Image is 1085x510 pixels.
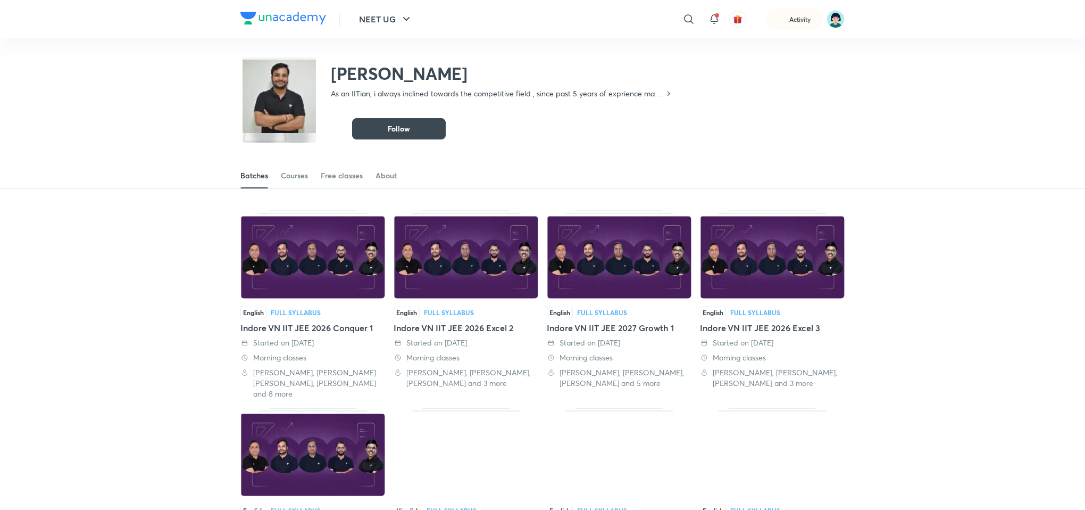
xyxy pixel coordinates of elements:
img: Thumbnail [394,413,538,496]
p: As an IITian, i always inclined towards the competitive field , since past 5 years of exprience m... [331,88,664,99]
div: Indore VN IIT JEE 2026 Excel 2 [394,322,538,334]
img: Thumbnail [547,413,691,496]
img: Thumbnail [394,216,538,299]
button: Follow [352,118,446,139]
img: Thumbnail [547,216,691,299]
div: Indore VN IIT JEE 2026 Conquer 1 [240,210,385,399]
span: English [700,307,726,318]
a: Company Logo [240,12,326,27]
a: About [375,163,397,188]
img: Thumbnail [700,216,845,299]
a: Courses [281,163,308,188]
div: Full Syllabus [730,309,780,316]
div: About [375,170,397,181]
div: Courses [281,170,308,181]
h2: [PERSON_NAME] [331,63,673,84]
button: avatar [729,11,746,28]
img: activity [777,13,786,26]
div: Indore VN IIT JEE 2026 Excel 3 [700,322,845,334]
img: Thumbnail [240,413,385,496]
img: Thumbnail [700,413,845,496]
div: Started on 3 Apr 2025 [394,338,538,348]
div: Morning classes [240,352,385,363]
div: Indore VN IIT JEE 2026 Excel 2 [394,210,538,399]
span: English [547,307,573,318]
span: English [394,307,420,318]
div: Free classes [321,170,363,181]
div: Batches [240,170,268,181]
button: NEET UG [353,9,419,30]
div: Indore VN IIT JEE 2027 Growth 1 [547,322,691,334]
span: English [240,307,266,318]
div: Full Syllabus [424,309,474,316]
img: Thumbnail [240,216,385,299]
img: Company Logo [240,12,326,24]
div: Indore VN IIT JEE 2027 Growth 1 [547,210,691,399]
img: avatar [733,14,742,24]
div: Full Syllabus [271,309,321,316]
div: Started on 12 May 2025 [240,338,385,348]
div: Deepak Sharma, Saumya Shirish, Anil Shukla and 8 more [240,367,385,399]
div: Deepak Sharma, Anil Shukla, Suresh Chand Meena and 3 more [700,367,845,389]
div: Full Syllabus [577,309,627,316]
div: Started on 2 Apr 2025 [547,338,691,348]
span: Follow [388,124,410,134]
div: Started on 2 Apr 2025 [700,338,845,348]
div: Morning classes [547,352,691,363]
div: Deepak Sharma, Suresh Chand Meena, Nitin Rathore and 3 more [394,367,538,389]
div: Indore VN IIT JEE 2026 Excel 3 [700,210,845,399]
a: Free classes [321,163,363,188]
img: Priyanka Buty [827,10,845,28]
div: Morning classes [394,352,538,363]
a: Batches [240,163,268,188]
div: Morning classes [700,352,845,363]
div: Indore VN IIT JEE 2026 Conquer 1 [240,322,385,334]
div: Deepak Sharma, Suresh Chand Meena, Nitin Rathore and 5 more [547,367,691,389]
